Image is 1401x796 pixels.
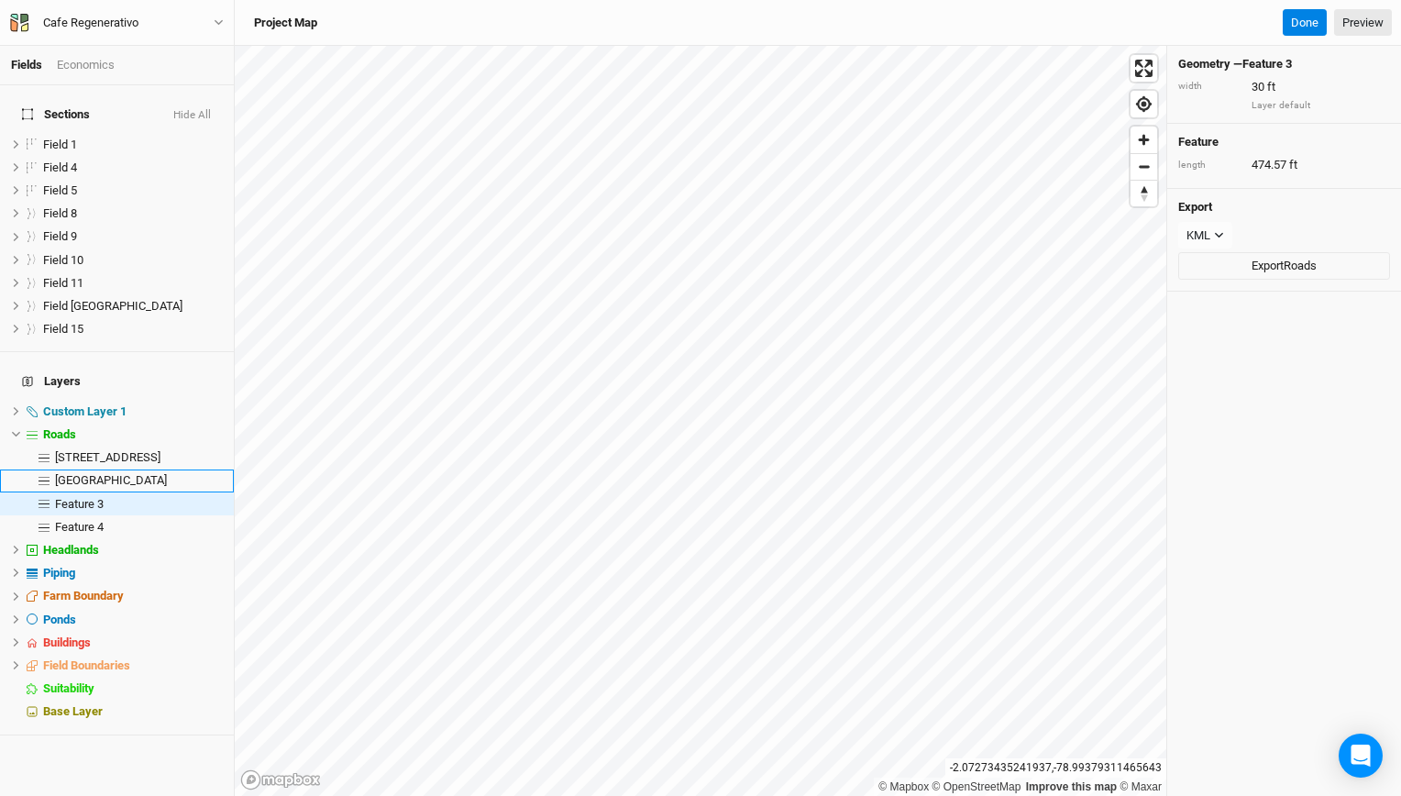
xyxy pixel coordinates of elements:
[43,183,223,198] div: Field 5
[55,497,223,512] div: Feature 3
[55,473,223,488] div: Farm Road
[43,253,223,268] div: Field 10
[57,57,115,73] div: Economics
[43,589,223,603] div: Farm Boundary
[1186,227,1210,245] div: KML
[1131,153,1157,180] button: Zoom out
[1283,9,1327,37] button: Done
[1178,57,1390,72] h4: Geometry — Feature 3
[43,704,103,718] span: Base Layer
[43,299,182,313] span: Field [GEOGRAPHIC_DATA]
[1120,780,1162,793] a: Maxar
[1267,79,1275,95] span: ft
[11,363,223,400] h4: Layers
[240,769,321,790] a: Mapbox logo
[43,322,223,337] div: Field 15
[43,229,223,244] div: Field 9
[43,160,223,175] div: Field 4
[254,16,317,30] h3: Project Map
[1178,200,1390,215] h4: Export
[43,658,223,673] div: Field Boundaries
[43,14,138,32] div: Cafe Regenerativo
[1026,780,1117,793] a: Improve this map
[43,183,77,197] span: Field 5
[43,613,76,626] span: Ponds
[43,427,223,442] div: Roads
[172,109,212,122] button: Hide All
[11,58,42,72] a: Fields
[235,46,1166,796] canvas: Map
[43,253,83,267] span: Field 10
[1178,79,1390,95] div: 30
[43,658,130,672] span: Field Boundaries
[55,520,104,534] span: Feature 4
[43,636,91,649] span: Buildings
[55,473,167,487] span: [GEOGRAPHIC_DATA]
[43,206,77,220] span: Field 8
[1178,135,1390,149] h4: Feature
[878,780,929,793] a: Mapbox
[1252,99,1390,113] div: Layer default
[1178,80,1242,94] div: width
[55,450,223,465] div: Farm Road 2
[43,322,83,336] span: Field 15
[43,543,99,557] span: Headlands
[43,404,223,419] div: Custom Layer 1
[1131,180,1157,206] button: Reset bearing to north
[9,13,225,33] button: Cafe Regenerativo
[55,497,104,511] span: Feature 3
[1289,157,1297,173] span: ft
[1339,734,1383,778] div: Open Intercom Messenger
[1131,91,1157,117] button: Find my location
[945,758,1166,778] div: -2.07273435241937 , -78.99379311465643
[43,138,223,152] div: Field 1
[1178,159,1242,172] div: length
[1178,252,1390,280] button: ExportRoads
[1131,181,1157,206] span: Reset bearing to north
[55,450,160,464] span: [STREET_ADDRESS]
[43,681,223,696] div: Suitability
[43,276,223,291] div: Field 11
[1178,157,1390,173] div: 474.57
[43,543,223,558] div: Headlands
[1131,154,1157,180] span: Zoom out
[43,636,223,650] div: Buildings
[43,160,77,174] span: Field 4
[43,229,77,243] span: Field 9
[43,427,76,441] span: Roads
[43,566,223,580] div: Piping
[22,107,90,122] span: Sections
[43,704,223,719] div: Base Layer
[43,681,94,695] span: Suitability
[43,299,223,314] div: Field 13 Headland Field
[43,276,83,290] span: Field 11
[43,206,223,221] div: Field 8
[43,589,124,603] span: Farm Boundary
[55,520,223,535] div: Feature 4
[43,404,127,418] span: Custom Layer 1
[1131,127,1157,153] button: Zoom in
[1131,55,1157,82] button: Enter fullscreen
[1334,9,1392,37] a: Preview
[43,566,75,580] span: Piping
[1178,222,1232,249] button: KML
[932,780,1021,793] a: OpenStreetMap
[43,138,77,151] span: Field 1
[43,613,223,627] div: Ponds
